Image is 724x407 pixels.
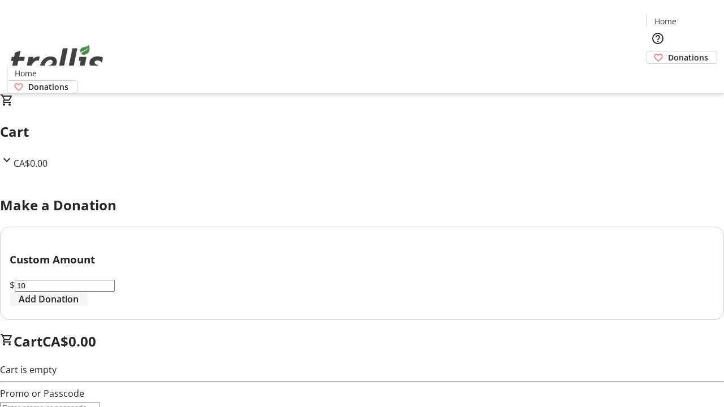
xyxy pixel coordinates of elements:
[647,51,717,64] a: Donations
[19,292,79,306] span: Add Donation
[15,67,37,79] span: Home
[28,81,68,93] span: Donations
[7,33,107,89] img: Orient E2E Organization nSBodVTfVw's Logo
[668,51,708,63] span: Donations
[7,67,44,79] a: Home
[42,332,96,350] span: CA$0.00
[647,15,683,27] a: Home
[10,252,714,267] h3: Custom Amount
[7,80,77,93] a: Donations
[15,280,115,292] input: Donation Amount
[10,279,15,291] span: $
[647,27,669,50] button: Help
[10,292,88,306] button: Add Donation
[647,64,669,86] button: Cart
[14,157,48,170] span: CA$0.00
[654,15,676,27] span: Home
